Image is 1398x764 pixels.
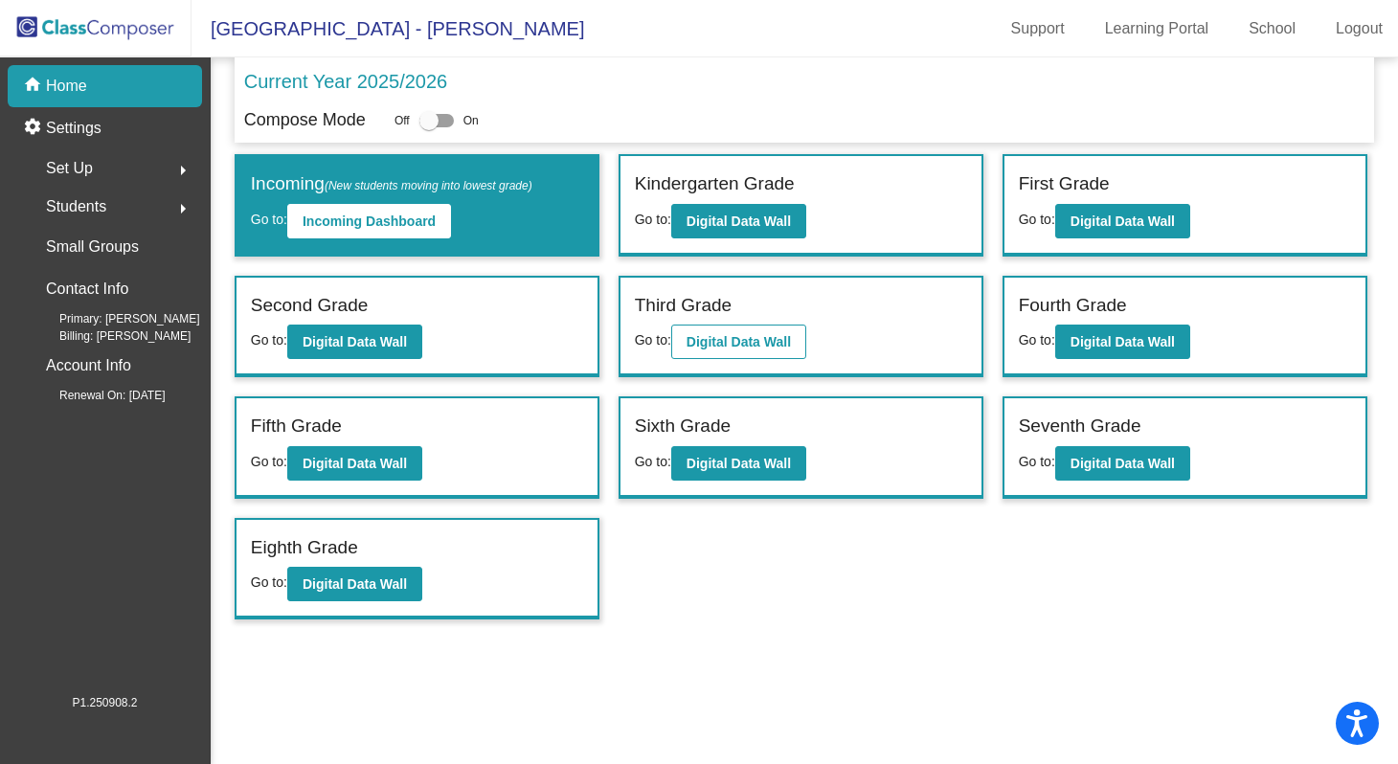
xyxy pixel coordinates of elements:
[1055,325,1190,359] button: Digital Data Wall
[635,413,731,440] label: Sixth Grade
[303,334,407,349] b: Digital Data Wall
[29,387,165,404] span: Renewal On: [DATE]
[1055,204,1190,238] button: Digital Data Wall
[996,13,1080,44] a: Support
[251,574,287,590] span: Go to:
[1019,454,1055,469] span: Go to:
[1019,212,1055,227] span: Go to:
[287,567,422,601] button: Digital Data Wall
[244,67,447,96] p: Current Year 2025/2026
[1071,456,1175,471] b: Digital Data Wall
[46,193,106,220] span: Students
[635,170,795,198] label: Kindergarten Grade
[1055,446,1190,481] button: Digital Data Wall
[251,413,342,440] label: Fifth Grade
[303,576,407,592] b: Digital Data Wall
[251,292,369,320] label: Second Grade
[1071,334,1175,349] b: Digital Data Wall
[635,292,732,320] label: Third Grade
[251,212,287,227] span: Go to:
[1019,413,1141,440] label: Seventh Grade
[287,446,422,481] button: Digital Data Wall
[29,310,200,327] span: Primary: [PERSON_NAME]
[46,352,131,379] p: Account Info
[1019,292,1127,320] label: Fourth Grade
[192,13,584,44] span: [GEOGRAPHIC_DATA] - [PERSON_NAME]
[23,75,46,98] mat-icon: home
[325,179,532,192] span: (New students moving into lowest grade)
[395,112,410,129] span: Off
[46,234,139,260] p: Small Groups
[1019,170,1110,198] label: First Grade
[287,325,422,359] button: Digital Data Wall
[244,107,366,133] p: Compose Mode
[687,456,791,471] b: Digital Data Wall
[46,117,101,140] p: Settings
[171,197,194,220] mat-icon: arrow_right
[687,334,791,349] b: Digital Data Wall
[1320,13,1398,44] a: Logout
[671,204,806,238] button: Digital Data Wall
[463,112,479,129] span: On
[29,327,191,345] span: Billing: [PERSON_NAME]
[687,213,791,229] b: Digital Data Wall
[251,534,358,562] label: Eighth Grade
[1019,332,1055,348] span: Go to:
[1233,13,1311,44] a: School
[46,75,87,98] p: Home
[171,159,194,182] mat-icon: arrow_right
[303,213,436,229] b: Incoming Dashboard
[251,332,287,348] span: Go to:
[635,332,671,348] span: Go to:
[251,170,532,198] label: Incoming
[251,454,287,469] span: Go to:
[1090,13,1225,44] a: Learning Portal
[303,456,407,471] b: Digital Data Wall
[46,155,93,182] span: Set Up
[635,212,671,227] span: Go to:
[635,454,671,469] span: Go to:
[671,446,806,481] button: Digital Data Wall
[1071,213,1175,229] b: Digital Data Wall
[23,117,46,140] mat-icon: settings
[46,276,128,303] p: Contact Info
[287,204,451,238] button: Incoming Dashboard
[671,325,806,359] button: Digital Data Wall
